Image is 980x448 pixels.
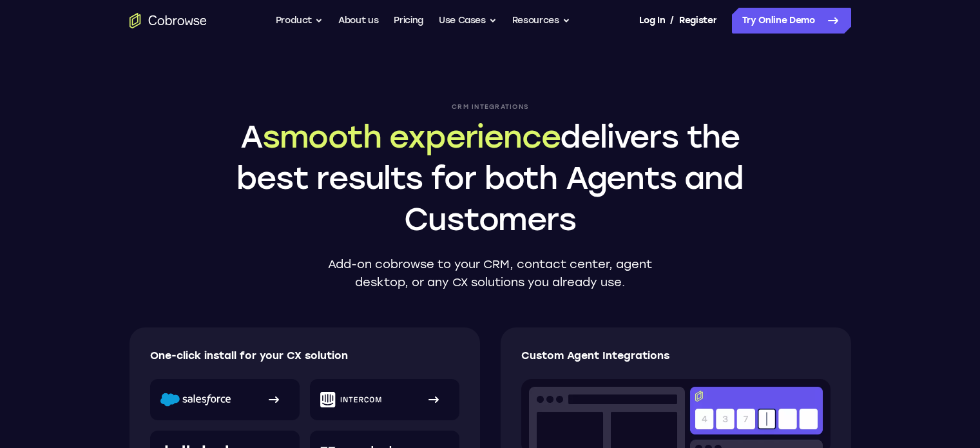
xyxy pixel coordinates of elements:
[233,103,748,111] p: CRM Integrations
[276,8,323,34] button: Product
[160,393,231,407] img: Salesforce logo
[512,8,570,34] button: Resources
[310,379,459,420] a: Intercom logo
[320,392,381,407] img: Intercom logo
[670,13,674,28] span: /
[233,116,748,240] h1: A delivers the best results for both Agents and Customers
[732,8,851,34] a: Try Online Demo
[130,13,207,28] a: Go to the home page
[394,8,423,34] a: Pricing
[521,348,831,364] p: Custom Agent Integrations
[262,118,561,155] span: smooth experience
[439,8,497,34] button: Use Cases
[679,8,716,34] a: Register
[639,8,665,34] a: Log In
[150,348,460,364] p: One-click install for your CX solution
[338,8,378,34] a: About us
[150,379,300,420] a: Salesforce logo
[322,255,658,291] p: Add-on cobrowse to your CRM, contact center, agent desktop, or any CX solutions you already use.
